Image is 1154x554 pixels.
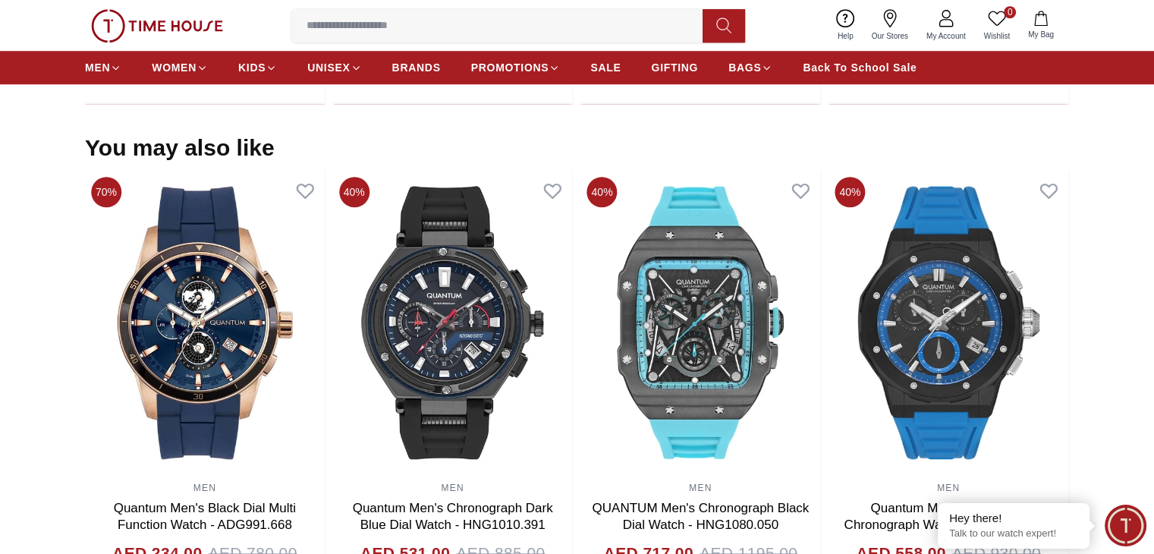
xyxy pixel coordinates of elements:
img: Quantum Men's Chronograph Dark Blue Dial Watch - HNG1010.391 [333,171,573,474]
span: 0 [1004,6,1016,18]
a: Back To School Sale [803,54,917,81]
span: KIDS [238,60,266,75]
img: ... [91,9,223,42]
a: GIFTING [651,54,698,81]
a: 0Wishlist [975,6,1019,45]
span: PROMOTIONS [471,60,549,75]
a: QUANTUM Men's Chronograph Black Dial Watch - HNG1080.050 [593,501,810,532]
span: 40% [835,177,865,207]
a: WOMEN [152,54,208,81]
a: UNISEX [307,54,361,81]
span: SALE [590,60,621,75]
a: MEN [689,483,712,493]
a: Quantum Men's Black Dial Multi Function Watch - ADG991.668 [114,501,296,532]
a: Our Stores [863,6,917,45]
span: My Bag [1022,29,1060,40]
a: MEN [193,483,216,493]
span: My Account [920,30,972,42]
span: Back To School Sale [803,60,917,75]
a: Quantum Men's Chronograph Dark Blue Dial Watch - HNG1010.391 [353,501,553,532]
span: BRANDS [392,60,441,75]
span: MEN [85,60,110,75]
h2: You may also like [85,134,275,162]
span: GIFTING [651,60,698,75]
span: 40% [339,177,369,207]
span: WOMEN [152,60,197,75]
div: Chat Widget [1105,505,1146,546]
img: Quantum Men's Black Dial Multi Function Watch - ADG991.668 [85,171,325,474]
span: UNISEX [307,60,350,75]
a: MEN [937,483,960,493]
a: BRANDS [392,54,441,81]
span: Wishlist [978,30,1016,42]
a: Quantum Men's Green Dial Chronograph Watch - HNG1082.371 [844,501,1052,532]
p: Talk to our watch expert! [949,527,1078,540]
a: MEN [441,483,464,493]
a: Help [829,6,863,45]
img: QUANTUM Men's Chronograph Black Dial Watch - HNG1080.050 [581,171,821,474]
span: BAGS [728,60,761,75]
a: PROMOTIONS [471,54,561,81]
button: My Bag [1019,8,1063,43]
span: 40% [587,177,618,207]
a: MEN [85,54,121,81]
span: Our Stores [866,30,914,42]
a: BAGS [728,54,772,81]
span: 70% [91,177,121,207]
div: Hey there! [949,511,1078,526]
span: Help [832,30,860,42]
a: SALE [590,54,621,81]
a: KIDS [238,54,277,81]
img: Quantum Men's Green Dial Chronograph Watch - HNG1082.371 [829,171,1068,474]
